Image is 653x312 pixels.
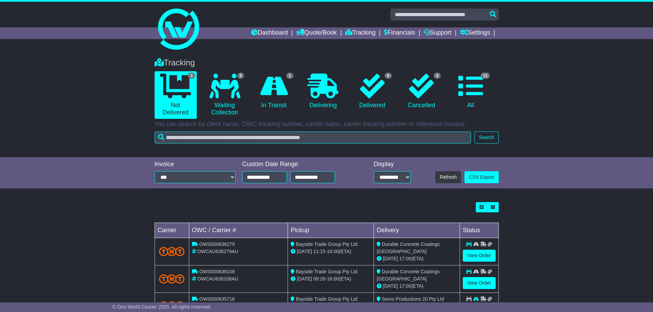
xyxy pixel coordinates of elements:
td: Carrier [155,223,189,238]
img: TNT_Domestic.png [159,301,185,311]
td: OWC / Carrier # [189,223,288,238]
span: 08:26 [313,276,325,282]
a: Tracking [345,27,375,39]
a: View Order [463,277,496,289]
a: Delivering [302,71,344,112]
span: OWS000636108 [199,269,235,274]
a: 1 In Transit [253,71,295,112]
div: - (ETA) [291,248,371,255]
div: Display [374,161,411,168]
span: OWCAU636108AU [197,276,238,282]
span: 17:00 [399,283,411,289]
span: 16:00 [327,276,339,282]
td: Status [460,223,498,238]
span: 6 [385,73,392,79]
span: OWS000635718 [199,296,235,302]
span: 17:00 [399,256,411,261]
span: Bayside Trade Group Pty Ltd [296,269,358,274]
span: 11:15 [313,249,325,254]
span: [DATE] [383,283,398,289]
span: 11 [481,73,490,79]
span: 3 [188,73,195,79]
a: 2 Cancelled [400,71,443,112]
p: You can search by client name, OWC tracking number, carrier name, carrier tracking number or refe... [155,121,499,128]
span: 16:00 [327,249,339,254]
a: 2 Waiting Collection [204,71,246,119]
div: Custom Date Range [242,161,352,168]
img: TNT_Domestic.png [159,247,185,256]
div: (ETA) [377,283,457,290]
a: CSV Export [464,171,498,183]
a: Support [424,27,451,39]
span: Durable Concrete Coatings [GEOGRAPHIC_DATA] [377,269,440,282]
span: 2 [237,73,244,79]
a: Settings [460,27,490,39]
span: © One World Courier 2025. All rights reserved. [112,304,211,310]
span: 1 [286,73,293,79]
a: Dashboard [251,27,288,39]
a: Financials [384,27,415,39]
span: Durable Concrete Coatings [GEOGRAPHIC_DATA] [377,241,440,254]
a: View Order [463,250,496,262]
td: Pickup [288,223,374,238]
span: [DATE] [297,276,312,282]
span: OWCAU636279AU [197,249,238,254]
span: Bayside Trade Group Pty Ltd [296,241,358,247]
span: 2 [434,73,441,79]
img: TNT_Domestic.png [159,274,185,284]
a: 6 Delivered [351,71,393,112]
button: Refresh [435,171,461,183]
span: [DATE] [297,249,312,254]
a: 3 Not Delivered [155,71,197,119]
div: - (ETA) [291,275,371,283]
div: Invoice [155,161,235,168]
div: Tracking [151,58,502,68]
td: Delivery [374,223,460,238]
span: OWS000636279 [199,241,235,247]
button: Search [474,132,498,143]
span: [DATE] [383,256,398,261]
div: (ETA) [377,255,457,262]
span: Servo Productions 20 Pty Ltd [382,296,444,302]
a: 11 All [449,71,492,112]
span: Bayside Trade Group Pty Ltd [296,296,358,302]
a: Quote/Book [296,27,337,39]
